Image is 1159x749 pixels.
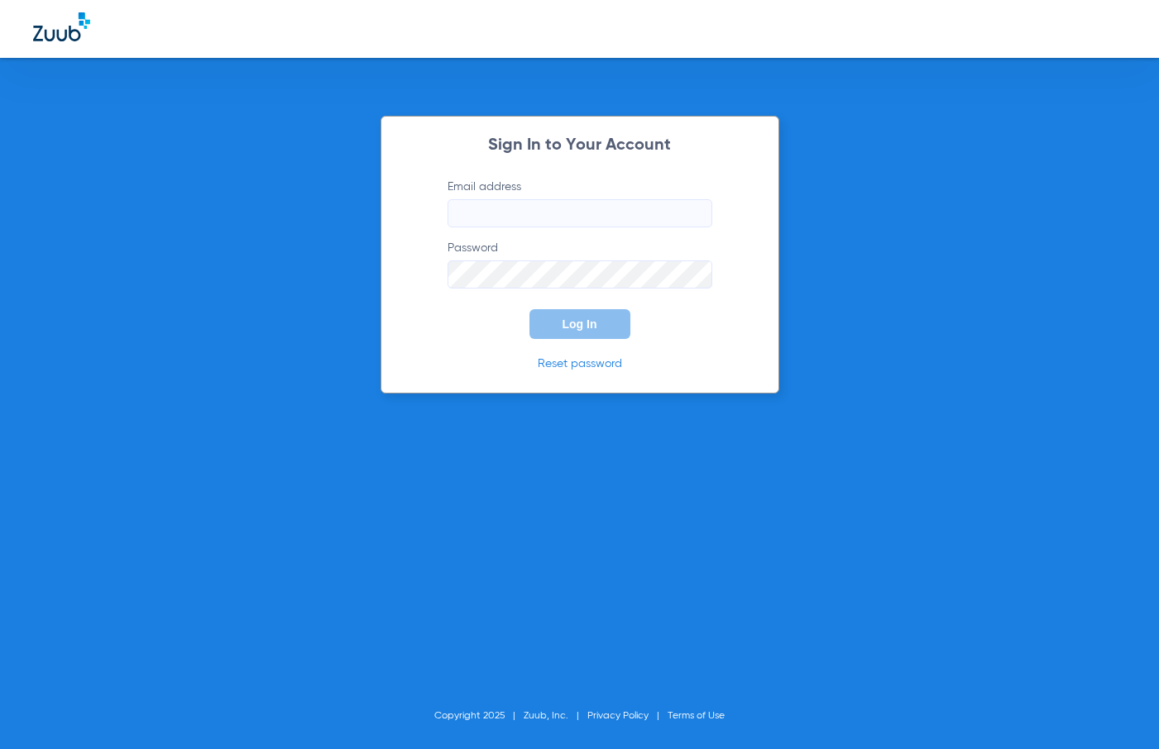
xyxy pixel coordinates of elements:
label: Email address [448,179,712,227]
li: Copyright 2025 [434,708,524,724]
input: Password [448,260,712,289]
li: Zuub, Inc. [524,708,587,724]
span: Log In [563,317,597,331]
a: Reset password [538,358,622,370]
input: Email address [448,199,712,227]
label: Password [448,240,712,289]
h2: Sign In to Your Account [423,137,737,154]
a: Terms of Use [668,711,725,721]
button: Log In [529,309,630,339]
a: Privacy Policy [587,711,649,721]
img: Zuub Logo [33,12,90,41]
